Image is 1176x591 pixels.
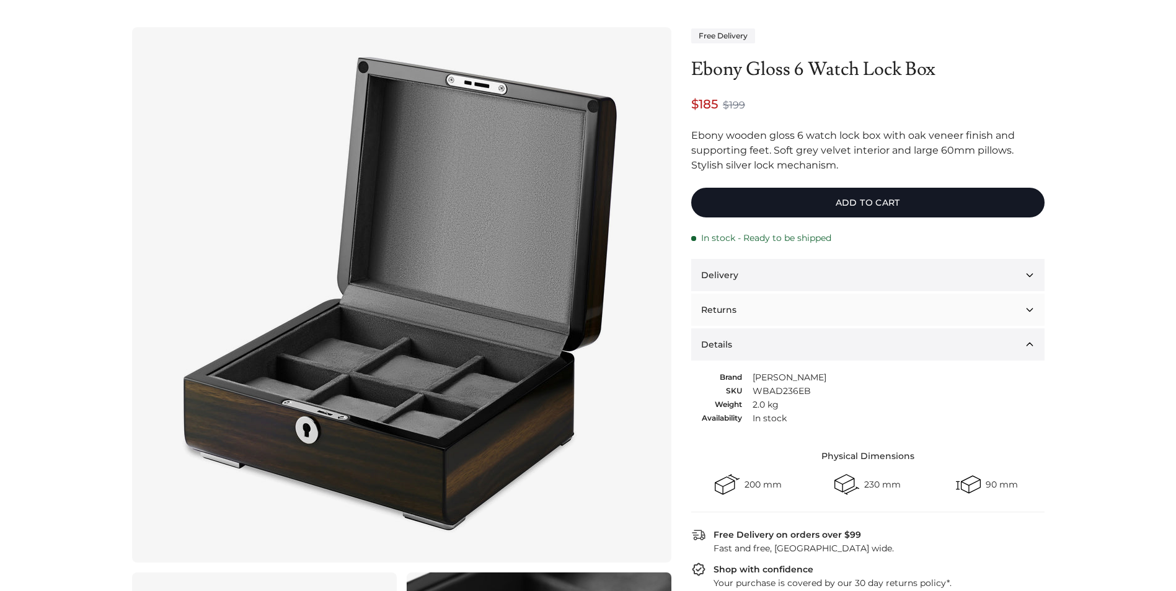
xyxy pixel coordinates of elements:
div: Physical Dimensions [691,450,1045,462]
button: Add to cart [691,188,1045,217]
div: 230 mm [864,480,901,489]
span: $185 [691,95,718,113]
div: Width [715,472,740,497]
th: Weight [701,398,752,411]
div: 90 mm [986,480,1018,489]
td: WBAD236EB [752,384,827,398]
span: In stock - Ready to be shipped [701,232,831,244]
td: In stock [752,411,827,425]
div: Free Delivery on orders over $99 [714,528,861,541]
td: 2.0 kg [752,398,827,411]
th: Availability [701,411,752,425]
div: Fast and free, [GEOGRAPHIC_DATA] wide. [706,542,1045,554]
div: Length [834,472,859,497]
button: Returns [691,294,1045,326]
td: [PERSON_NAME] [752,370,827,384]
th: Brand [701,370,752,384]
th: SKU [701,384,752,398]
div: Shop with confidence [714,563,813,576]
div: 200 mm [745,480,782,489]
div: Height [956,472,981,497]
img: Ebony Gloss 6 Watch Lock Box [152,47,648,543]
div: Ebony wooden gloss 6 watch lock box with oak veneer finish and supporting feet. Soft grey velvet ... [691,128,1045,173]
span: $199 [723,98,745,113]
button: Details [691,328,1045,361]
div: Free Delivery [691,28,755,43]
div: Your purchase is covered by our 30 day returns policy*. [706,577,1045,589]
button: Delivery [691,259,1045,291]
h1: Ebony Gloss 6 Watch Lock Box [691,58,1045,81]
